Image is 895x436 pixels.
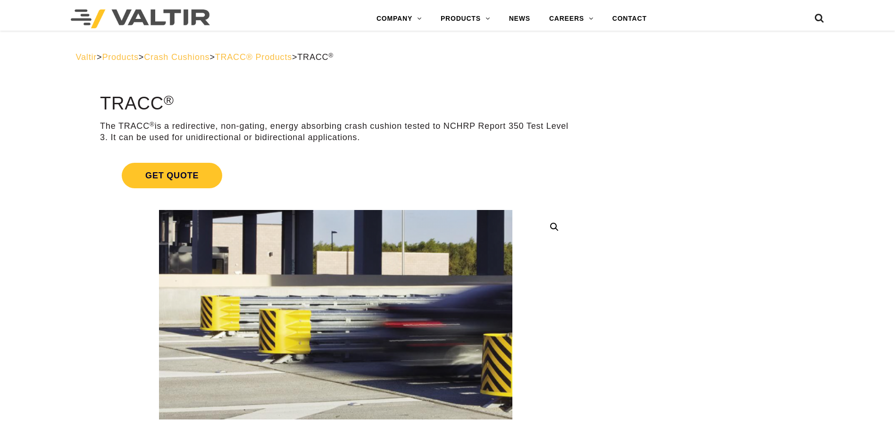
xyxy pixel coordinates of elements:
sup: ® [328,52,334,59]
sup: ® [164,92,174,108]
div: > > > > [76,52,820,63]
span: Get Quote [122,163,222,188]
span: TRACC [297,52,334,62]
a: Get Quote [100,151,571,200]
a: Products [102,52,138,62]
a: CAREERS [540,9,603,28]
a: Crash Cushions [144,52,209,62]
p: The TRACC is a redirective, non-gating, energy absorbing crash cushion tested to NCHRP Report 350... [100,121,571,143]
a: TRACC® Products [215,52,292,62]
a: NEWS [500,9,540,28]
a: COMPANY [367,9,431,28]
img: Valtir [71,9,210,28]
a: PRODUCTS [431,9,500,28]
a: Valtir [76,52,97,62]
h1: TRACC [100,94,571,114]
sup: ® [150,121,155,128]
a: CONTACT [603,9,656,28]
